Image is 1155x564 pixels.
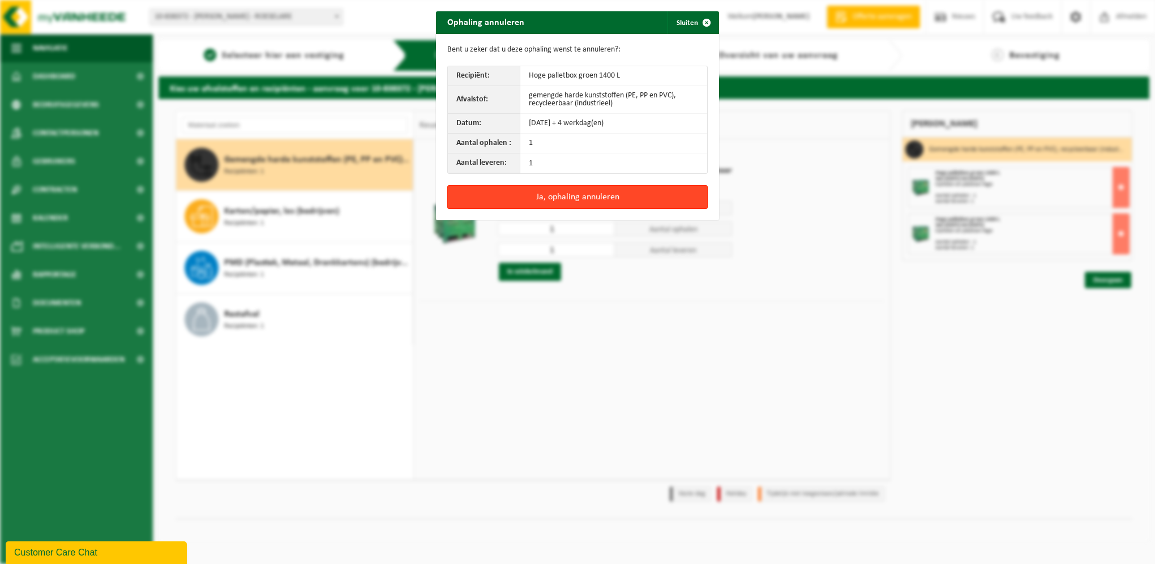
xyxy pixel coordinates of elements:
[6,539,189,564] iframe: chat widget
[448,66,520,86] th: Recipiënt:
[448,134,520,153] th: Aantal ophalen :
[668,11,718,34] button: Sluiten
[520,114,707,134] td: [DATE] + 4 werkdag(en)
[448,114,520,134] th: Datum:
[520,66,707,86] td: Hoge palletbox groen 1400 L
[520,134,707,153] td: 1
[436,11,536,33] h2: Ophaling annuleren
[447,185,708,209] button: Ja, ophaling annuleren
[448,153,520,173] th: Aantal leveren:
[520,153,707,173] td: 1
[448,86,520,114] th: Afvalstof:
[520,86,707,114] td: gemengde harde kunststoffen (PE, PP en PVC), recycleerbaar (industrieel)
[447,45,708,54] p: Bent u zeker dat u deze ophaling wenst te annuleren?:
